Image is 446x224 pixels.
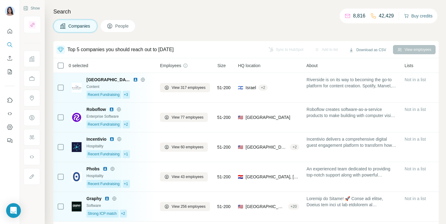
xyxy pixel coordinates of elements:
[5,95,15,106] button: Use Surfe on LinkedIn
[217,144,231,150] span: 51-200
[5,39,15,50] button: Search
[172,204,206,209] span: View 256 employees
[217,85,231,91] span: 51-200
[86,196,101,202] span: Graphy
[160,172,208,181] button: View 43 employees
[68,23,91,29] span: Companies
[290,144,299,150] div: + 2
[160,202,210,211] button: View 256 employees
[160,83,210,92] button: View 317 employees
[405,63,414,69] span: Lists
[217,63,226,69] span: Size
[238,114,243,120] span: 🇺🇸
[121,211,125,216] span: +2
[160,63,181,69] span: Employees
[172,85,206,90] span: View 317 employees
[88,122,120,127] span: Recent Fundraising
[307,136,397,148] span: Incentivio delivers a comprehensive digital guest engagement platform to transform how restaurant...
[288,204,299,209] div: + 20
[246,114,290,120] span: [GEOGRAPHIC_DATA]
[307,166,397,178] span: An experienced team dedicated to providing top-notch support along with powerful technology makes...
[72,172,82,182] img: Logo of Phobs
[86,166,100,172] span: Phobs
[307,106,397,119] span: Roboflow creates software-as-a-service products to make building with computer vision easy. Over ...
[88,211,117,216] span: Strong ICP match
[217,174,231,180] span: 51-200
[405,107,426,112] span: Not in a list
[88,151,120,157] span: Recent Fundraising
[69,63,88,69] span: 0 selected
[67,46,174,53] div: Top 5 companies you should reach out to [DATE]
[88,92,120,97] span: Recent Fundraising
[405,166,426,171] span: Not in a list
[246,144,288,150] span: [GEOGRAPHIC_DATA], [US_STATE]
[86,143,153,149] div: Hospitality
[238,63,260,69] span: HQ location
[5,122,15,133] button: Dashboard
[86,84,153,89] div: Content
[258,85,268,90] div: + 2
[19,4,44,13] button: Show
[353,12,365,20] p: 8,816
[53,7,439,16] h4: Search
[307,196,397,208] span: Loremip do Sitame! 🚀 Conse adi elitse, Doeius tem inci ut lab etdolorem al enimadminimv quisno ex...
[345,45,390,55] button: Download as CSV
[88,181,120,187] span: Recent Fundraising
[86,203,153,208] div: Software
[86,136,106,142] span: Incentivio
[72,202,82,211] img: Logo of Graphy
[160,142,208,152] button: View 60 employees
[379,12,394,20] p: 42,429
[246,203,286,210] span: [GEOGRAPHIC_DATA], [US_STATE]
[72,142,82,152] img: Logo of Incentivio
[5,66,15,77] button: My lists
[238,203,243,210] span: 🇺🇸
[124,122,128,127] span: +2
[103,166,108,171] img: LinkedIn logo
[86,173,153,179] div: Hospitality
[5,53,15,64] button: Enrich CSV
[124,181,128,187] span: +1
[72,83,82,93] img: Logo of Riverside
[133,77,138,82] img: LinkedIn logo
[172,174,204,180] span: View 43 employees
[109,107,114,112] img: LinkedIn logo
[86,77,130,83] span: [GEOGRAPHIC_DATA]
[5,135,15,146] button: Feedback
[5,26,15,37] button: Quick start
[307,63,318,69] span: About
[246,174,299,180] span: [GEOGRAPHIC_DATA], [GEOGRAPHIC_DATA]-[GEOGRAPHIC_DATA]
[105,196,109,201] img: LinkedIn logo
[246,85,256,91] span: Israel
[86,106,106,112] span: Roboflow
[109,137,114,142] img: LinkedIn logo
[160,113,208,122] button: View 77 employees
[405,77,426,82] span: Not in a list
[405,137,426,142] span: Not in a list
[238,85,243,91] span: 🇮🇱
[238,144,243,150] span: 🇺🇸
[172,115,204,120] span: View 77 employees
[115,23,129,29] span: People
[405,196,426,201] span: Not in a list
[124,92,128,97] span: +3
[124,151,128,157] span: +1
[238,174,243,180] span: 🇭🇷
[172,144,204,150] span: View 60 employees
[6,203,21,218] div: Open Intercom Messenger
[307,77,397,89] span: Riverside is on its way to becoming the go-to platform for content creation. Spotify, Marvel, [PE...
[5,6,15,16] img: Avatar
[217,114,231,120] span: 51-200
[86,114,153,119] div: Enterprise Software
[72,112,82,122] img: Logo of Roboflow
[217,203,231,210] span: 51-200
[404,12,433,20] button: Buy credits
[5,108,15,119] button: Use Surfe API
